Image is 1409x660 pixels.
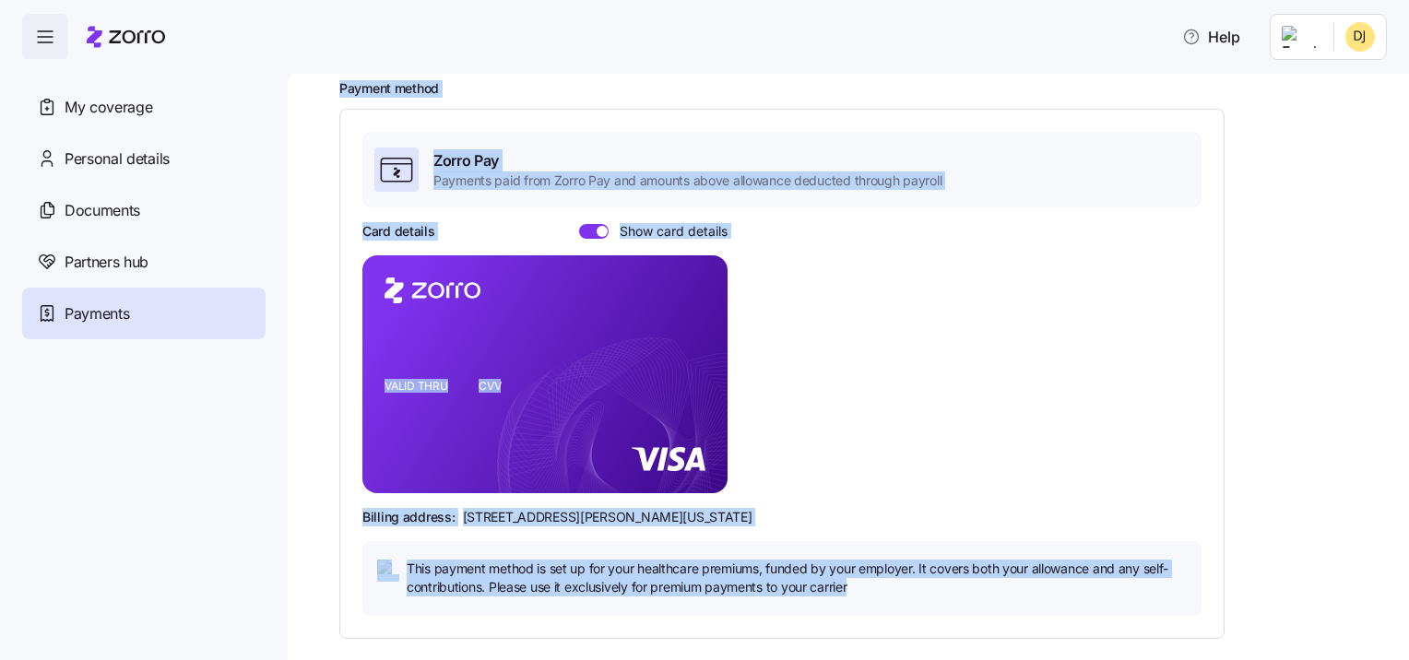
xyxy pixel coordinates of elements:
[22,81,266,133] a: My coverage
[1345,22,1375,52] img: 4a29293c25c584b1cc50c3beb1ee060e
[1182,26,1240,48] span: Help
[433,171,941,190] span: Payments paid from Zorro Pay and amounts above allowance deducted through payroll
[1167,18,1255,55] button: Help
[479,379,502,393] tspan: CVV
[385,379,448,393] tspan: VALID THRU
[65,147,170,171] span: Personal details
[463,508,752,526] span: [STREET_ADDRESS][PERSON_NAME][US_STATE]
[65,96,152,119] span: My coverage
[377,560,399,582] img: icon bulb
[22,184,266,236] a: Documents
[65,251,148,274] span: Partners hub
[22,236,266,288] a: Partners hub
[609,224,728,239] span: Show card details
[362,222,435,241] h3: Card details
[65,199,140,222] span: Documents
[362,508,456,526] span: Billing address:
[65,302,129,325] span: Payments
[339,80,1383,98] h2: Payment method
[433,149,941,172] span: Zorro Pay
[407,560,1187,597] span: This payment method is set up for your healthcare premiums, funded by your employer. It covers bo...
[1282,26,1319,48] img: Employer logo
[22,288,266,339] a: Payments
[22,133,266,184] a: Personal details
